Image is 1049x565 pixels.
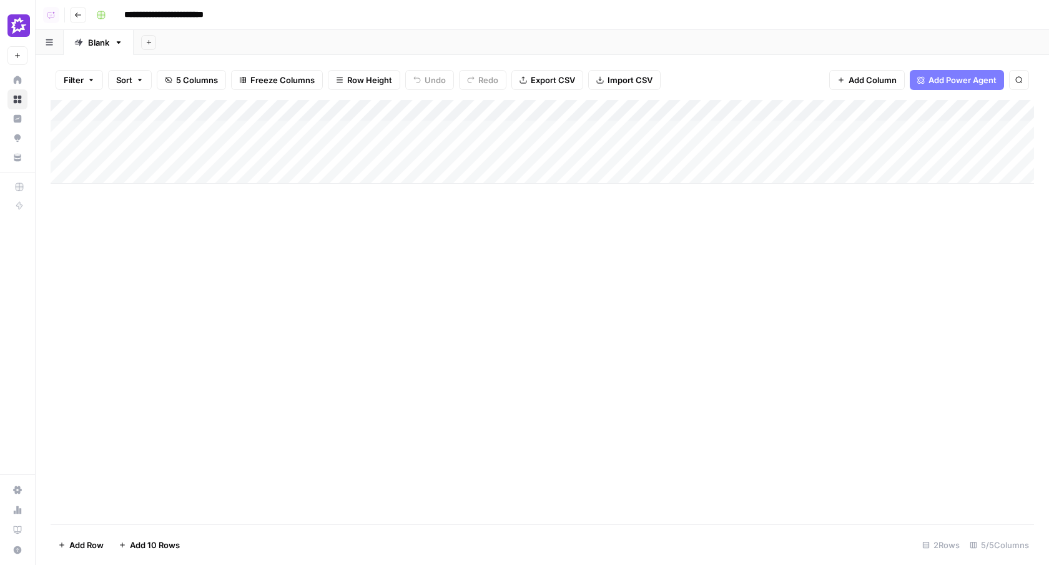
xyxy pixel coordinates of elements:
span: Undo [425,74,446,86]
span: Add 10 Rows [130,539,180,551]
a: Blank [64,30,134,55]
div: 5/5 Columns [965,535,1034,555]
a: Home [7,70,27,90]
a: Settings [7,480,27,500]
span: Freeze Columns [250,74,315,86]
button: 5 Columns [157,70,226,90]
button: Redo [459,70,506,90]
span: Add Row [69,539,104,551]
span: 5 Columns [176,74,218,86]
button: Add Power Agent [910,70,1004,90]
a: Your Data [7,147,27,167]
button: Filter [56,70,103,90]
button: Export CSV [511,70,583,90]
button: Help + Support [7,540,27,560]
span: Row Height [347,74,392,86]
button: Workspace: Gong [7,10,27,41]
div: Blank [88,36,109,49]
a: Browse [7,89,27,109]
span: Add Column [849,74,897,86]
span: Filter [64,74,84,86]
button: Undo [405,70,454,90]
button: Add Row [51,535,111,555]
div: 2 Rows [917,535,965,555]
a: Learning Hub [7,520,27,540]
a: Insights [7,109,27,129]
button: Sort [108,70,152,90]
span: Sort [116,74,132,86]
span: Export CSV [531,74,575,86]
span: Redo [478,74,498,86]
button: Import CSV [588,70,661,90]
a: Usage [7,500,27,520]
img: Gong Logo [7,14,30,37]
span: Add Power Agent [928,74,997,86]
button: Row Height [328,70,400,90]
button: Freeze Columns [231,70,323,90]
button: Add Column [829,70,905,90]
a: Opportunities [7,128,27,148]
span: Import CSV [608,74,653,86]
button: Add 10 Rows [111,535,187,555]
